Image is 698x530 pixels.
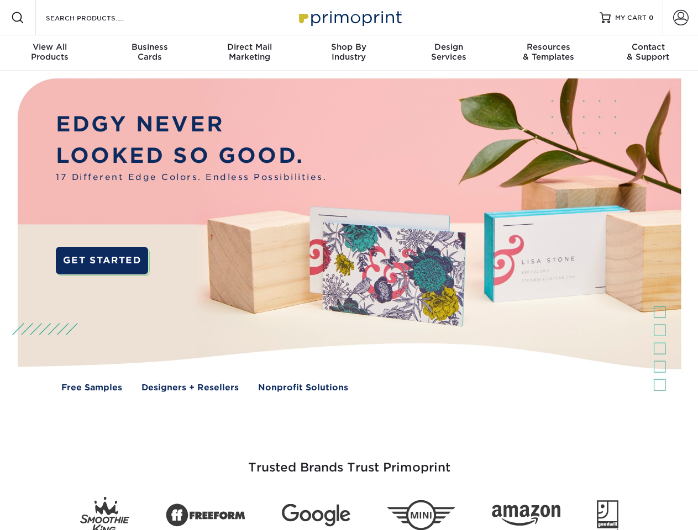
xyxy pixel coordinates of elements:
p: EDGY NEVER [56,109,327,140]
div: Cards [99,42,199,62]
a: BusinessCards [99,35,199,71]
h3: Trusted Brands Trust Primoprint [26,434,673,488]
span: Direct Mail [200,42,299,52]
div: & Templates [498,42,598,62]
img: Amazon [492,505,560,526]
input: SEARCH PRODUCTS..... [45,11,153,24]
a: Shop ByIndustry [299,35,398,71]
div: Industry [299,42,398,62]
span: Business [99,42,199,52]
span: Contact [599,42,698,52]
a: Contact& Support [599,35,698,71]
img: Goodwill [597,500,618,530]
span: MY CART [615,13,647,23]
span: 17 Different Edge Colors. Endless Possibilities. [56,171,327,184]
a: Direct MailMarketing [200,35,299,71]
div: Services [399,42,498,62]
a: Nonprofit Solutions [258,381,348,394]
img: Primoprint [294,6,405,29]
img: Google [282,504,350,527]
p: LOOKED SO GOOD. [56,140,327,172]
a: Free Samples [61,381,122,394]
a: Resources& Templates [498,35,598,71]
a: Designers + Resellers [141,381,239,394]
span: Design [399,42,498,52]
div: & Support [599,42,698,62]
span: Resources [498,42,598,52]
a: GET STARTED [56,247,148,274]
span: Shop By [299,42,398,52]
span: 0 [649,14,654,22]
div: Marketing [200,42,299,62]
a: DesignServices [399,35,498,71]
